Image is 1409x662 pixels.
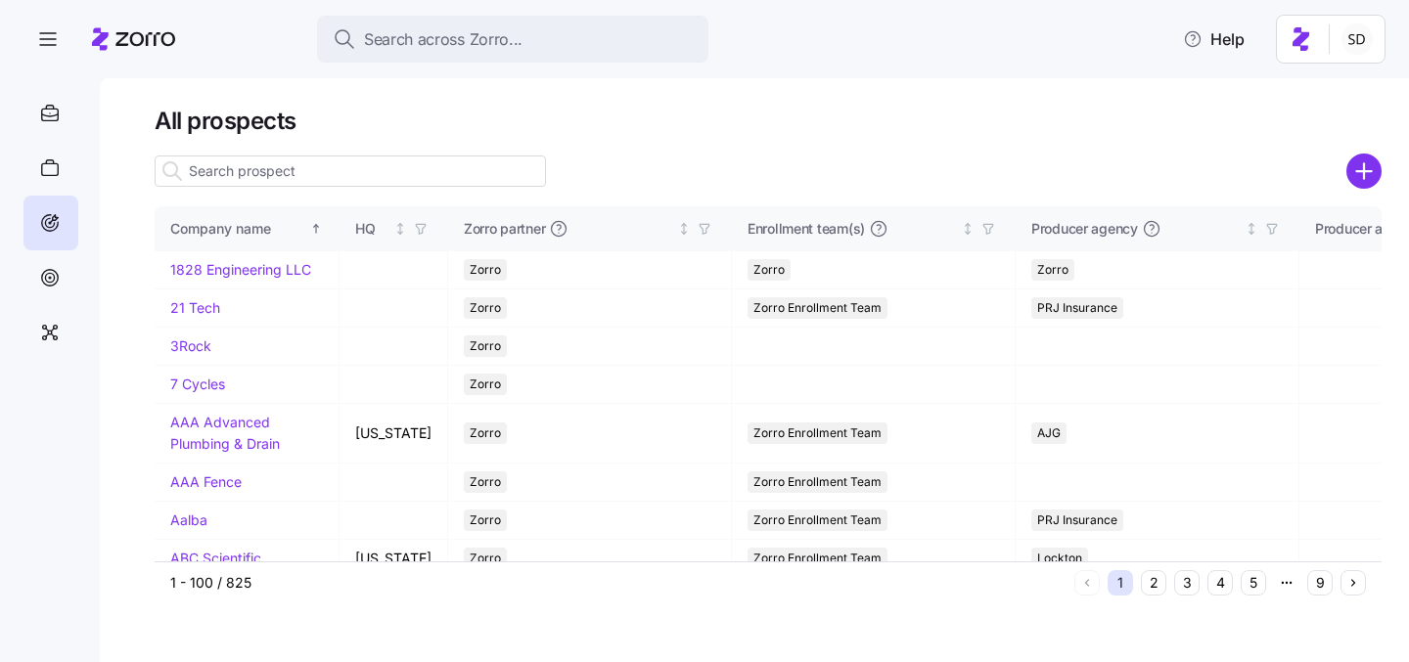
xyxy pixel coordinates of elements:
th: Producer agencyNot sorted [1016,206,1299,251]
span: Zorro [470,471,501,493]
button: 2 [1141,570,1166,596]
td: [US_STATE] [340,404,448,463]
span: Zorro partner [464,219,545,239]
a: AAA Advanced Plumbing & Drain [170,414,280,452]
span: Lockton [1037,548,1082,569]
button: 9 [1307,570,1333,596]
div: Not sorted [393,222,407,236]
h1: All prospects [155,106,1382,136]
button: Next page [1341,570,1366,596]
span: Zorro Enrollment Team [753,297,882,319]
div: Not sorted [1245,222,1258,236]
span: Zorro [470,509,501,531]
span: Zorro [470,335,501,357]
a: Aalba [170,511,207,528]
button: Search across Zorro... [317,16,708,63]
div: Company name [170,218,306,240]
span: Zorro [470,422,501,444]
span: Zorro Enrollment Team [753,422,882,444]
span: PRJ Insurance [1037,509,1117,531]
span: Zorro [1037,259,1068,281]
span: Zorro [470,374,501,395]
a: 1828 Engineering LLC [170,261,311,278]
div: Not sorted [961,222,975,236]
button: Previous page [1074,570,1100,596]
a: ABC Scientific [170,550,261,566]
span: Zorro Enrollment Team [753,548,882,569]
a: 3Rock [170,337,211,354]
span: Producer agency [1031,219,1138,239]
th: Company nameSorted ascending [155,206,340,251]
span: Zorro Enrollment Team [753,509,882,531]
span: Enrollment team(s) [748,219,865,239]
th: Enrollment team(s)Not sorted [732,206,1016,251]
span: PRJ Insurance [1037,297,1117,319]
span: Zorro [470,548,501,569]
button: 3 [1174,570,1200,596]
a: AAA Fence [170,473,242,490]
div: 1 - 100 / 825 [170,573,1067,593]
div: Not sorted [677,222,691,236]
div: Sorted ascending [309,222,323,236]
span: Help [1183,27,1245,51]
a: 7 Cycles [170,375,225,392]
svg: add icon [1346,154,1382,189]
button: 5 [1241,570,1266,596]
th: Zorro partnerNot sorted [448,206,732,251]
button: Help [1167,20,1260,59]
input: Search prospect [155,155,546,187]
span: AJG [1037,422,1061,444]
button: 4 [1207,570,1233,596]
div: HQ [355,218,389,240]
img: 038087f1531ae87852c32fa7be65e69b [1341,23,1373,55]
span: Zorro [470,297,501,319]
span: Zorro Enrollment Team [753,471,882,493]
span: Zorro [753,259,785,281]
span: Search across Zorro... [364,27,523,52]
th: HQNot sorted [340,206,448,251]
td: [US_STATE] [340,540,448,578]
a: 21 Tech [170,299,220,316]
span: Zorro [470,259,501,281]
button: 1 [1108,570,1133,596]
